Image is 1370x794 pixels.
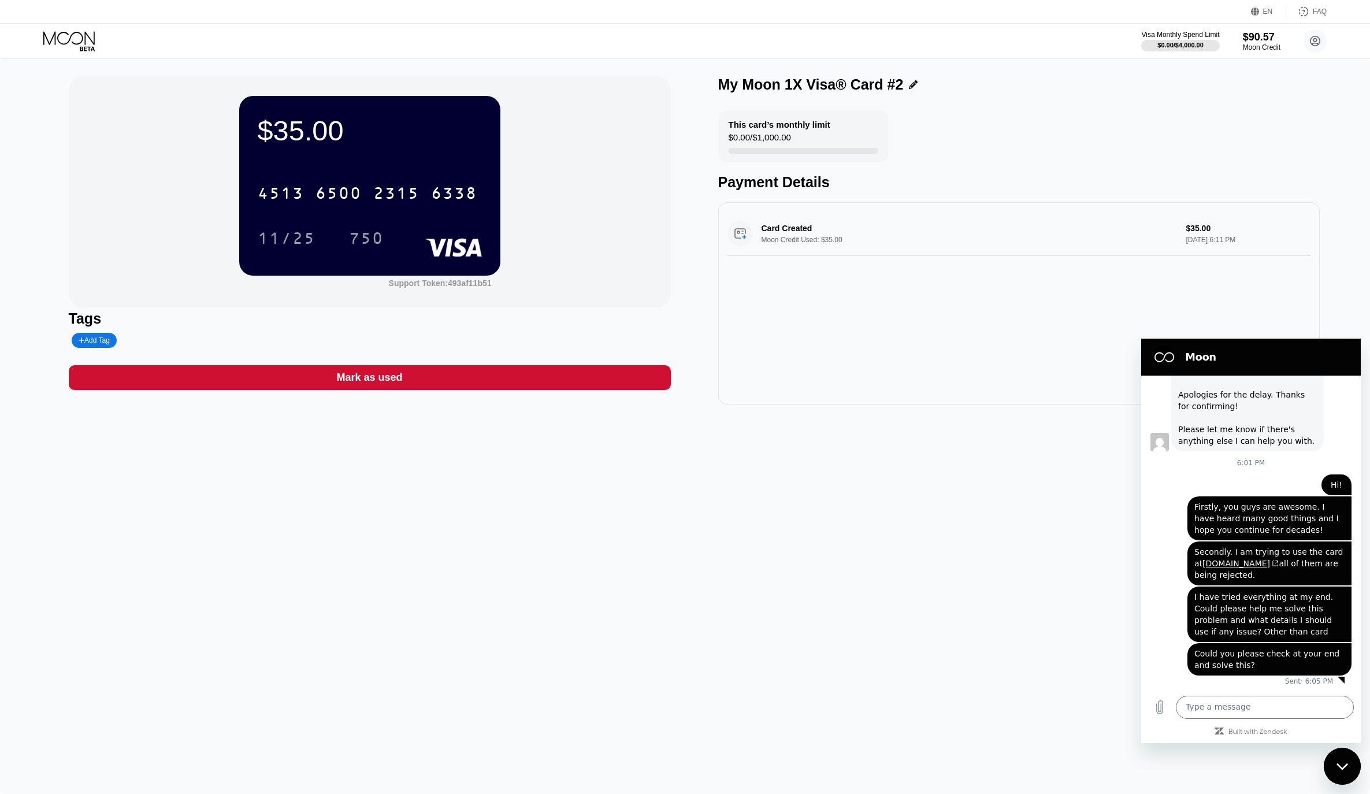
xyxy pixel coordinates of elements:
[389,279,492,288] div: Support Token: 493af11b51
[1251,6,1286,17] div: EN
[249,224,324,253] div: 11/25
[1243,31,1280,43] div: $90.57
[258,114,482,147] div: $35.00
[69,310,671,327] div: Tags
[315,185,362,204] div: 6500
[69,365,671,390] div: Mark as used
[729,120,830,129] div: This card’s monthly limit
[389,279,492,288] div: Support Token:493af11b51
[1157,42,1204,49] div: $0.00 / $4,000.00
[336,371,402,384] div: Mark as used
[1324,748,1361,785] iframe: Button to launch messaging window, conversation in progress
[373,185,419,204] div: 2315
[1141,339,1361,743] iframe: Messaging window
[1243,31,1280,51] div: $90.57Moon Credit
[79,336,110,344] div: Add Tag
[1263,8,1273,16] div: EN
[251,179,484,207] div: 4513650023156338
[718,76,904,93] div: My Moon 1X Visa® Card #2
[340,224,392,253] div: 750
[1243,43,1280,51] div: Moon Credit
[1313,8,1327,16] div: FAQ
[72,333,117,348] div: Add Tag
[729,132,791,148] div: $0.00 / $1,000.00
[718,174,1320,191] div: Payment Details
[1141,31,1219,39] div: Visa Monthly Spend Limit
[258,231,315,249] div: 11/25
[1141,31,1219,51] div: Visa Monthly Spend Limit$0.00/$4,000.00
[349,231,384,249] div: 750
[431,185,477,204] div: 6338
[258,185,304,204] div: 4513
[1286,6,1327,17] div: FAQ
